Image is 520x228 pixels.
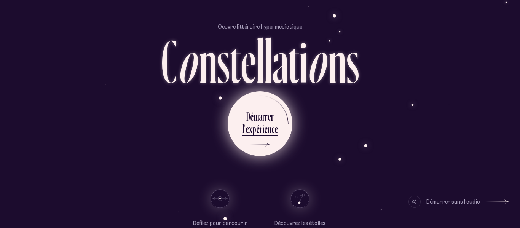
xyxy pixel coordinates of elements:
[241,30,256,91] div: e
[256,30,264,91] div: l
[249,121,252,136] div: x
[288,30,300,91] div: t
[218,23,302,30] p: Oeuvre littéraire hypermédiatique
[262,121,264,136] div: i
[268,109,271,124] div: e
[346,30,359,91] div: s
[329,30,346,91] div: n
[246,109,250,124] div: D
[265,109,268,124] div: r
[272,30,288,91] div: a
[408,196,509,208] button: Démarrer sans l’audio
[254,109,259,124] div: m
[230,30,241,91] div: t
[259,109,262,124] div: a
[426,196,480,208] div: Démarrer sans l’audio
[300,30,308,91] div: i
[244,121,246,136] div: ’
[256,121,260,136] div: é
[161,30,177,91] div: C
[264,30,272,91] div: l
[250,109,254,124] div: é
[260,121,262,136] div: r
[274,220,325,227] p: Découvrez les étoiles
[262,109,265,124] div: r
[217,30,230,91] div: s
[274,121,278,136] div: e
[199,30,217,91] div: n
[271,121,274,136] div: c
[306,30,329,91] div: o
[252,121,256,136] div: p
[268,121,271,136] div: n
[271,109,274,124] div: r
[246,121,249,136] div: e
[264,121,268,136] div: e
[242,121,244,136] div: l
[177,30,199,91] div: o
[228,91,292,156] button: Démarrerl’expérience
